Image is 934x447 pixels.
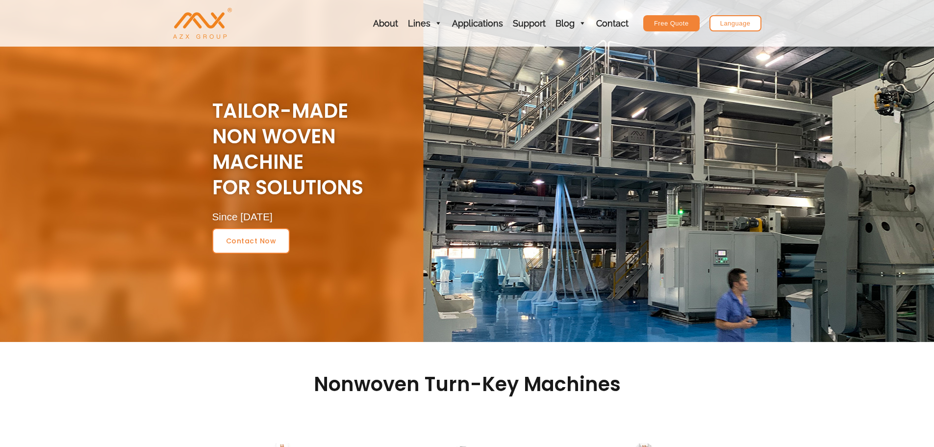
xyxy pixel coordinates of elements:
a: contact now [212,228,290,254]
a: Free Quote [643,15,700,31]
h2: Nonwoven Turn-key Machines [193,371,742,397]
a: Language [709,15,761,31]
div: Since [DATE] [212,210,737,223]
h2: Tailor-Made NON WOVEN MACHINE For Solutions [212,98,747,200]
a: AZX Nonwoven Machine [173,18,232,27]
span: contact now [226,237,277,244]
